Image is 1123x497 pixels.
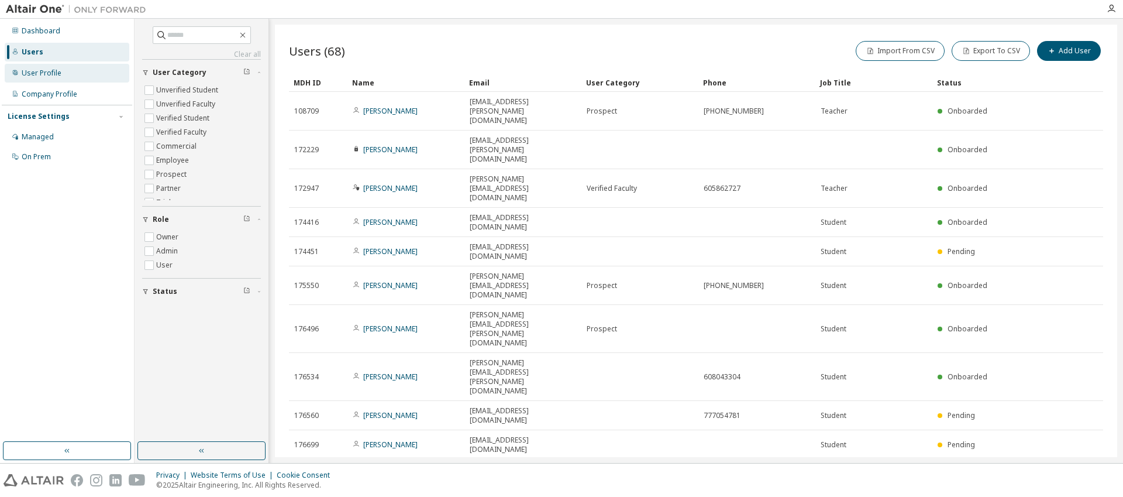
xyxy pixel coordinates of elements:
label: Verified Student [156,111,212,125]
label: Partner [156,181,183,196]
span: [EMAIL_ADDRESS][DOMAIN_NAME] [470,213,576,232]
a: [PERSON_NAME] [363,145,418,155]
button: Export To CSV [952,41,1030,61]
div: User Profile [22,68,61,78]
button: Status [142,279,261,304]
img: altair_logo.svg [4,474,64,486]
p: © 2025 Altair Engineering, Inc. All Rights Reserved. [156,480,337,490]
span: Prospect [587,281,617,290]
span: 176699 [294,440,319,450]
span: Student [821,411,846,420]
button: User Category [142,60,261,85]
span: 176534 [294,372,319,382]
span: [PERSON_NAME][EMAIL_ADDRESS][PERSON_NAME][DOMAIN_NAME] [470,310,576,348]
label: Commercial [156,139,199,153]
span: [PERSON_NAME][EMAIL_ADDRESS][PERSON_NAME][DOMAIN_NAME] [470,358,576,396]
div: Job Title [820,73,928,92]
div: Email [469,73,577,92]
img: instagram.svg [90,474,102,486]
span: Student [821,440,846,450]
button: Role [142,207,261,232]
span: User Category [153,68,206,77]
label: Trial [156,196,173,210]
a: [PERSON_NAME] [363,372,418,382]
span: Status [153,287,177,296]
div: Website Terms of Use [191,471,277,480]
span: Onboarded [948,372,987,382]
label: Unverified Student [156,83,221,97]
span: Pending [948,440,975,450]
label: Admin [156,244,180,258]
span: [EMAIL_ADDRESS][PERSON_NAME][DOMAIN_NAME] [470,136,576,164]
button: Import From CSV [856,41,945,61]
span: Role [153,215,169,224]
label: User [156,258,175,272]
img: youtube.svg [129,474,146,486]
div: Status [937,73,1033,92]
div: On Prem [22,152,51,162]
span: Prospect [587,107,617,116]
span: [EMAIL_ADDRESS][DOMAIN_NAME] [470,406,576,425]
span: [PERSON_NAME][EMAIL_ADDRESS][DOMAIN_NAME] [470,174,576,203]
span: Teacher [821,107,848,116]
span: Onboarded [948,217,987,227]
span: [PHONE_NUMBER] [704,107,764,116]
span: Onboarded [948,324,987,334]
div: Phone [703,73,811,92]
span: Onboarded [948,183,987,193]
img: Altair One [6,4,152,15]
label: Prospect [156,167,189,181]
span: Student [821,281,846,290]
span: [EMAIL_ADDRESS][PERSON_NAME][DOMAIN_NAME] [470,97,576,125]
span: [PHONE_NUMBER] [704,281,764,290]
span: 608043304 [704,372,740,382]
a: [PERSON_NAME] [363,246,418,256]
span: 172229 [294,145,319,155]
span: Verified Faculty [587,184,637,193]
span: Onboarded [948,145,987,155]
span: 175550 [294,281,319,290]
span: 777054781 [704,411,740,420]
div: Cookie Consent [277,471,337,480]
span: Clear filter [243,68,250,77]
label: Employee [156,153,191,167]
div: User Category [586,73,694,92]
span: 605862727 [704,184,740,193]
div: Users [22,47,43,57]
span: Pending [948,246,975,256]
a: [PERSON_NAME] [363,217,418,227]
span: Teacher [821,184,848,193]
div: MDH ID [294,73,343,92]
span: [EMAIL_ADDRESS][DOMAIN_NAME] [470,242,576,261]
span: [PERSON_NAME][EMAIL_ADDRESS][DOMAIN_NAME] [470,272,576,300]
span: 172947 [294,184,319,193]
div: Managed [22,132,54,142]
a: [PERSON_NAME] [363,410,418,420]
span: Student [821,324,846,334]
div: License Settings [8,112,70,121]
span: Users (68) [289,43,345,59]
label: Owner [156,230,181,244]
span: Clear filter [243,287,250,296]
a: [PERSON_NAME] [363,440,418,450]
span: 176496 [294,324,319,334]
a: [PERSON_NAME] [363,324,418,334]
a: [PERSON_NAME] [363,183,418,193]
a: Clear all [142,50,261,59]
span: Clear filter [243,215,250,224]
div: Name [352,73,460,92]
button: Add User [1037,41,1101,61]
label: Verified Faculty [156,125,209,139]
span: Onboarded [948,106,987,116]
span: 174451 [294,247,319,256]
label: Unverified Faculty [156,97,218,111]
span: 176560 [294,411,319,420]
img: linkedin.svg [109,474,122,486]
span: Student [821,372,846,382]
span: Prospect [587,324,617,334]
span: Student [821,247,846,256]
a: [PERSON_NAME] [363,106,418,116]
span: Onboarded [948,280,987,290]
div: Dashboard [22,26,60,36]
img: facebook.svg [71,474,83,486]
